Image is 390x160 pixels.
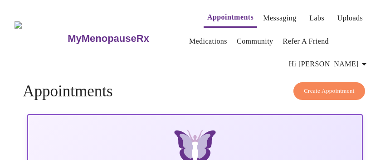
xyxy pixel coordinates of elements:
a: Medications [189,35,227,48]
button: Labs [302,9,331,27]
button: Medications [185,32,231,50]
a: Uploads [337,12,363,25]
a: Appointments [207,11,253,24]
a: MyMenopauseRx [67,23,185,55]
img: MyMenopauseRx Logo [15,21,67,55]
span: Create Appointment [304,86,355,96]
button: Create Appointment [293,82,365,100]
a: Community [237,35,273,48]
h4: Appointments [23,82,367,100]
button: Hi [PERSON_NAME] [285,55,373,73]
button: Refer a Friend [279,32,333,50]
span: Hi [PERSON_NAME] [289,58,370,70]
button: Appointments [204,8,257,28]
h3: MyMenopauseRx [68,33,149,45]
button: Community [233,32,277,50]
button: Uploads [334,9,367,27]
button: Messaging [259,9,300,27]
a: Refer a Friend [283,35,329,48]
a: Labs [309,12,324,25]
a: Messaging [263,12,296,25]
